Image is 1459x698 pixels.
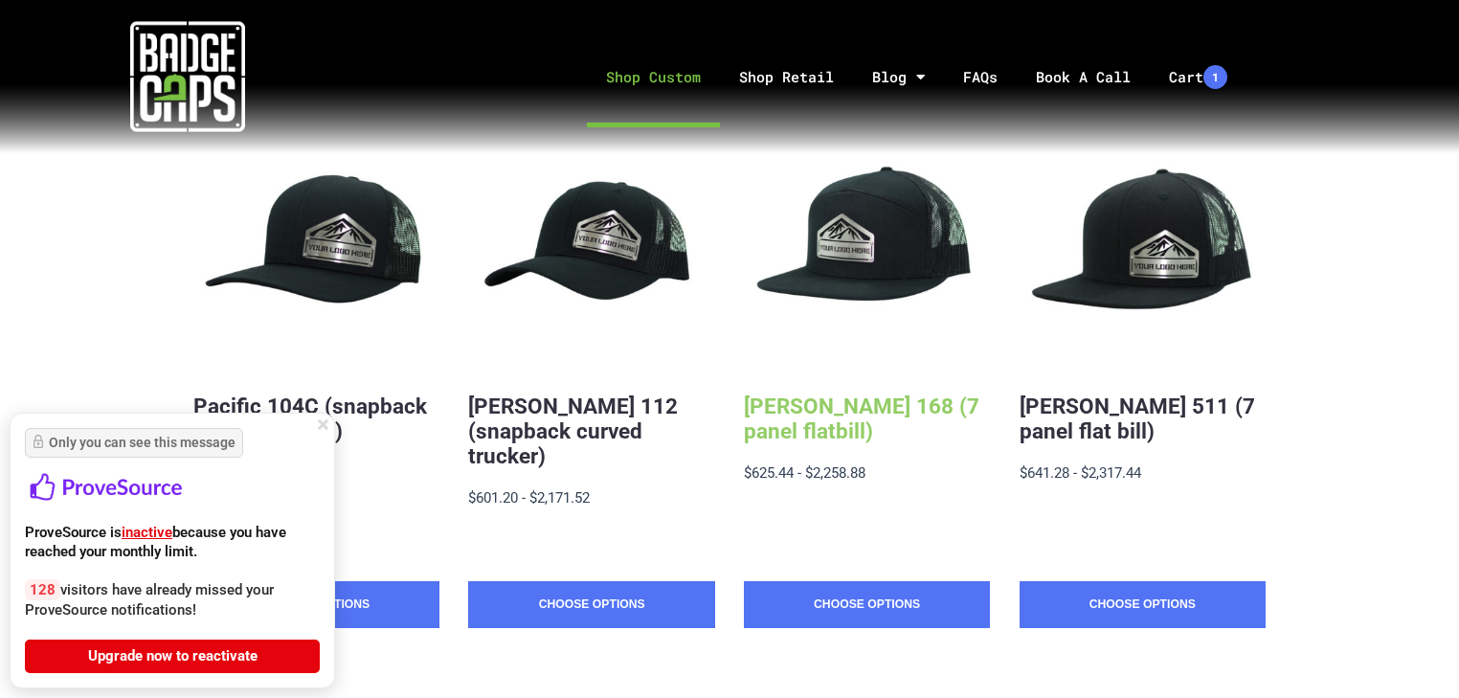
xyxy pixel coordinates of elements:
[25,579,60,600] strong: 128
[1020,581,1266,629] a: Choose Options
[193,124,439,371] button: BadgeCaps - Pacific 104C
[720,27,853,127] a: Shop Retail
[1017,27,1150,127] a: Book A Call
[130,19,245,134] img: badgecaps white logo with green acccent
[744,394,979,443] a: [PERSON_NAME] 168 (7 panel flatbill)
[1363,606,1459,698] iframe: Chat Widget
[1020,394,1255,443] a: [PERSON_NAME] 511 (7 panel flat bill)
[374,27,1459,127] nav: Menu
[25,640,320,673] a: Upgrade now to reactivate
[1150,27,1246,127] a: Cart1
[1020,124,1266,371] button: BadgeCaps - Richardson 511
[587,27,720,127] a: Shop Custom
[744,581,990,629] a: Choose Options
[744,124,990,371] button: BadgeCaps - Richardson 168
[25,465,188,509] img: logo-transparent-text.svg
[468,489,590,507] span: $601.20 - $2,171.52
[193,394,427,443] a: Pacific 104C (snapback curved trucker)
[25,580,320,673] div: visitors have already missed your ProveSource notifications!
[468,394,678,468] a: [PERSON_NAME] 112 (snapback curved trucker)
[853,27,944,127] a: Blog
[468,581,714,629] a: Choose Options
[122,524,172,541] span: inactive
[944,27,1017,127] a: FAQs
[744,464,865,482] span: $625.44 - $2,258.88
[25,524,320,561] div: ProveSource is because you have reached your monthly limit.
[1020,464,1141,482] span: $641.28 - $2,317.44
[468,124,714,371] button: BadgeCaps - Richardson 112
[32,435,236,450] span: Only you can see this message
